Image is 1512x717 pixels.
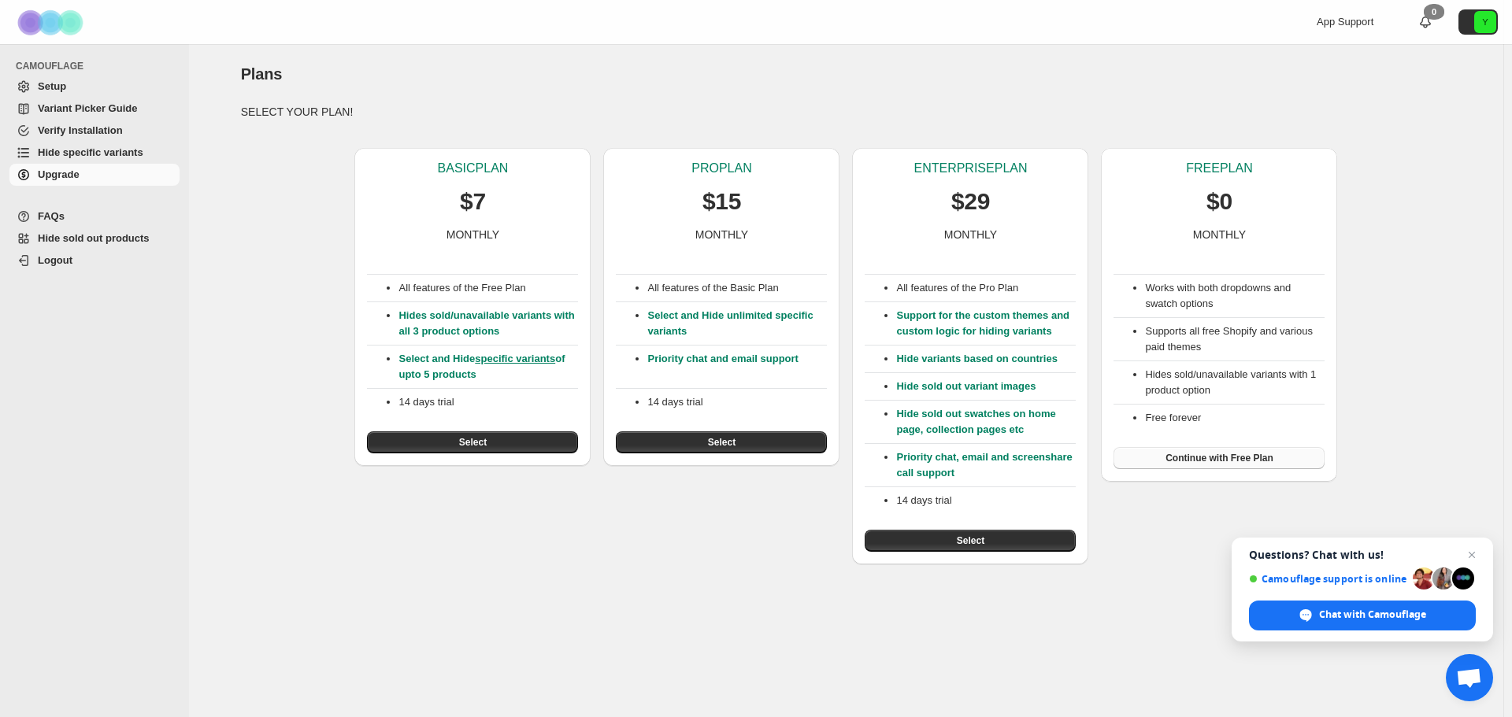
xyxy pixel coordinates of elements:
[702,186,741,217] p: $15
[708,436,736,449] span: Select
[896,308,1076,339] p: Support for the custom themes and custom logic for hiding variants
[398,351,578,383] p: Select and Hide of upto 5 products
[38,232,150,244] span: Hide sold out products
[1249,549,1476,561] span: Questions? Chat with us!
[9,120,180,142] a: Verify Installation
[896,280,1076,296] p: All features of the Pro Plan
[475,353,555,364] a: specific variants
[1206,186,1232,217] p: $0
[38,124,123,136] span: Verify Installation
[616,431,827,453] button: Select
[9,98,180,120] a: Variant Picker Guide
[1417,14,1433,30] a: 0
[896,351,1076,367] p: Hide variants based on countries
[438,161,509,176] p: BASIC PLAN
[957,534,984,547] span: Select
[1145,323,1325,355] li: Supports all free Shopify and various paid themes
[16,60,181,72] span: CAMOUFLAGE
[1165,452,1273,464] span: Continue with Free Plan
[951,186,990,217] p: $29
[1249,601,1476,630] span: Chat with Camouflage
[1249,573,1407,585] span: Camouflage support is online
[1424,4,1444,20] div: 0
[459,436,487,449] span: Select
[241,104,1452,120] p: SELECT YOUR PLAN!
[647,394,827,410] p: 14 days trial
[1482,17,1488,27] text: Y
[1145,410,1325,426] li: Free forever
[647,308,827,339] p: Select and Hide unlimited specific variants
[1186,161,1252,176] p: FREE PLAN
[38,146,143,158] span: Hide specific variants
[1319,608,1426,622] span: Chat with Camouflage
[1145,280,1325,312] li: Works with both dropdowns and swatch options
[1317,16,1373,28] span: App Support
[913,161,1027,176] p: ENTERPRISE PLAN
[38,80,66,92] span: Setup
[447,227,499,242] p: MONTHLY
[9,249,180,272] a: Logout
[38,210,65,222] span: FAQs
[1474,11,1496,33] span: Avatar with initials Y
[367,431,578,453] button: Select
[9,76,180,98] a: Setup
[398,394,578,410] p: 14 days trial
[896,406,1076,438] p: Hide sold out swatches on home page, collection pages etc
[1446,654,1493,701] a: Open chat
[9,205,180,227] a: FAQs
[1458,9,1498,35] button: Avatar with initials Y
[695,227,748,242] p: MONTHLY
[9,164,180,186] a: Upgrade
[460,186,486,217] p: $7
[9,142,180,164] a: Hide specific variants
[241,65,282,83] span: Plans
[896,379,1076,394] p: Hide sold out variant images
[944,227,997,242] p: MONTHLY
[896,449,1076,481] p: Priority chat, email and screenshare call support
[38,168,80,180] span: Upgrade
[398,280,578,296] p: All features of the Free Plan
[647,351,827,383] p: Priority chat and email support
[1114,447,1325,469] button: Continue with Free Plan
[398,308,578,339] p: Hides sold/unavailable variants with all 3 product options
[691,161,751,176] p: PRO PLAN
[896,493,1076,508] p: 14 days trial
[38,254,72,266] span: Logout
[1145,367,1325,398] li: Hides sold/unavailable variants with 1 product option
[647,280,827,296] p: All features of the Basic Plan
[865,530,1076,552] button: Select
[1193,227,1246,242] p: MONTHLY
[13,1,91,44] img: Camouflage
[38,102,137,114] span: Variant Picker Guide
[9,227,180,249] a: Hide sold out products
